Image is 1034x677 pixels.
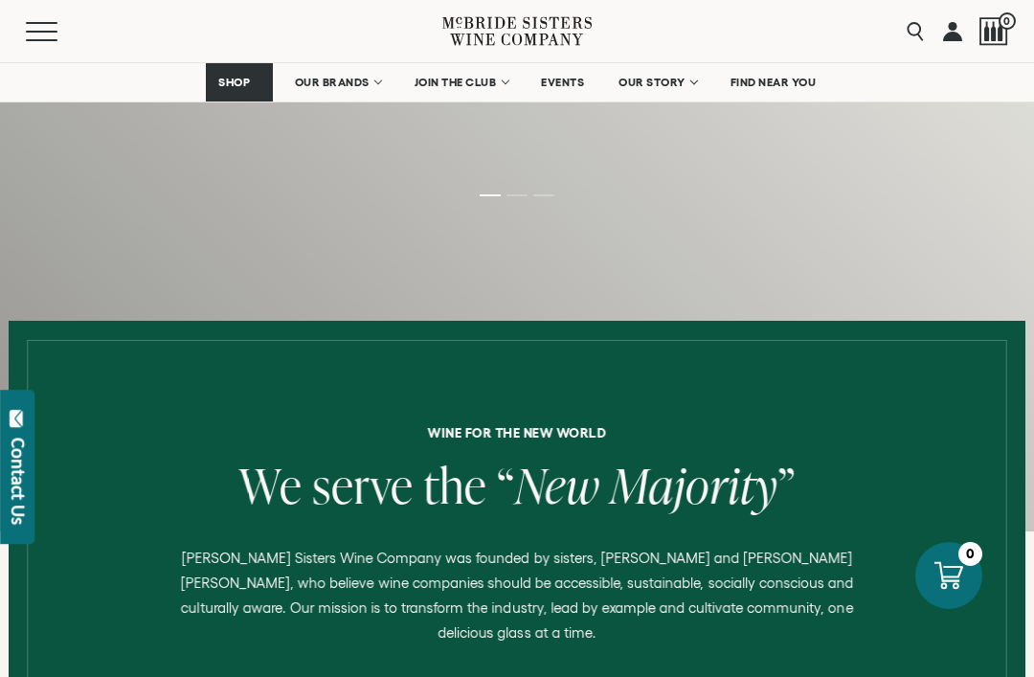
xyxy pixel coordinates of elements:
[238,452,302,518] span: We
[999,12,1016,30] span: 0
[423,452,486,518] span: the
[163,546,871,645] p: [PERSON_NAME] Sisters Wine Company was founded by sisters, [PERSON_NAME] and [PERSON_NAME] [PERSO...
[731,76,817,89] span: FIND NEAR YOU
[218,76,251,89] span: SHOP
[533,194,554,196] li: Page dot 3
[9,438,28,525] div: Contact Us
[718,63,829,102] a: FIND NEAR YOU
[958,542,982,566] div: 0
[26,22,95,41] button: Mobile Menu Trigger
[497,452,515,518] span: “
[402,63,520,102] a: JOIN THE CLUB
[282,63,393,102] a: OUR BRANDS
[618,76,686,89] span: OUR STORY
[541,76,584,89] span: EVENTS
[515,452,600,518] span: New
[606,63,708,102] a: OUR STORY
[528,63,596,102] a: EVENTS
[610,452,777,518] span: Majority
[206,63,273,102] a: SHOP
[506,194,528,196] li: Page dot 2
[295,76,370,89] span: OUR BRANDS
[22,426,1011,440] h6: Wine for the new world
[312,452,413,518] span: serve
[480,194,501,196] li: Page dot 1
[415,76,497,89] span: JOIN THE CLUB
[777,452,796,518] span: ”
